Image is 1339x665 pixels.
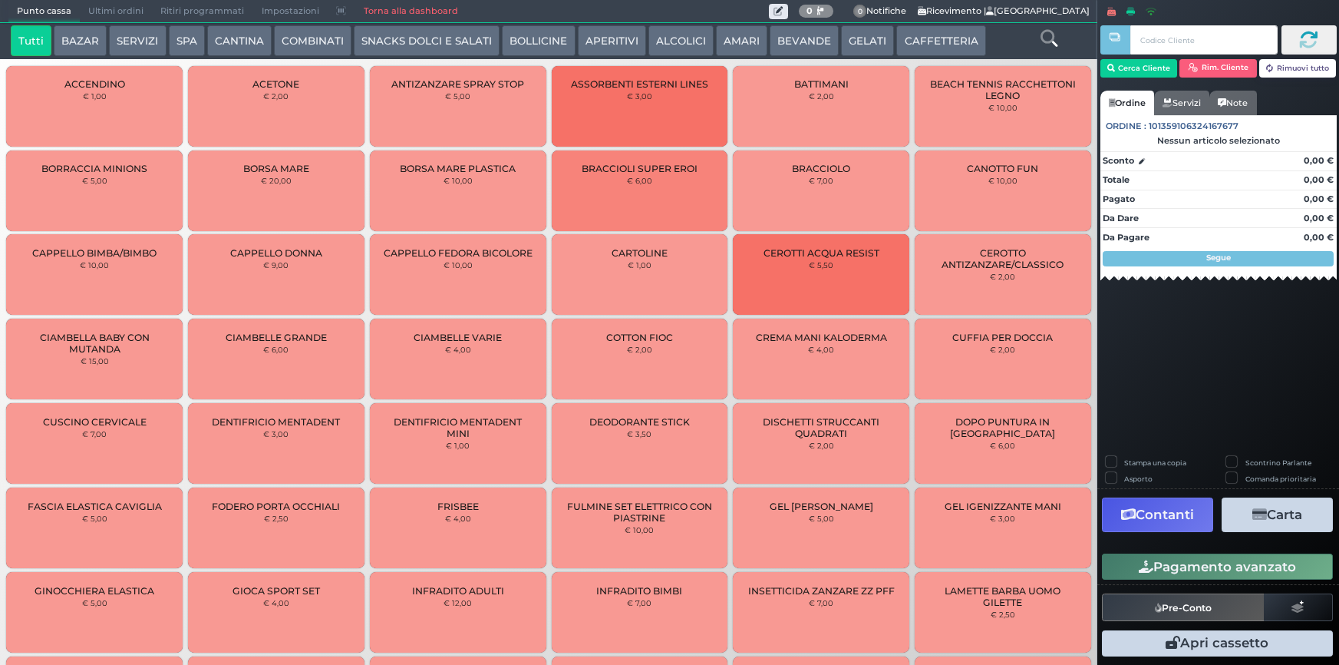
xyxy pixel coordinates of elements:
[809,260,833,270] small: € 5,50
[1209,91,1256,115] a: Note
[1124,474,1153,484] label: Asporto
[596,585,682,597] span: INFRADITO BIMBI
[627,91,652,101] small: € 3,00
[792,163,850,174] span: BRACCIOLO
[1304,174,1334,185] strong: 0,00 €
[582,163,698,174] span: BRACCIOLI SUPER EROI
[446,441,470,450] small: € 1,00
[28,501,162,512] span: FASCIA ELASTICA CAVIGLIA
[990,441,1015,450] small: € 6,00
[763,247,879,259] span: CEROTTI ACQUA RESIST
[746,416,896,439] span: DISCHETTI STRUCCANTI QUADRATI
[625,525,654,534] small: € 10,00
[794,78,849,90] span: BATTIMANI
[54,25,107,56] button: BAZAR
[990,272,1015,281] small: € 2,00
[628,260,651,270] small: € 1,00
[207,25,272,56] button: CANTINA
[1245,458,1311,468] label: Scontrino Parlante
[414,332,502,343] span: CIAMBELLE VARIE
[748,585,895,597] span: INSETTICIDA ZANZARE ZZ PFF
[43,416,147,428] span: CUSCINO CERVICALE
[82,598,107,607] small: € 5,00
[80,260,109,270] small: € 10,00
[627,598,651,607] small: € 7,00
[1102,594,1265,621] button: Pre-Conto
[355,1,466,22] a: Torna alla dashboard
[578,25,646,56] button: APERITIVI
[35,585,154,597] span: GINOCCHIERA ELASTICA
[444,260,473,270] small: € 10,00
[1304,232,1334,243] strong: 0,00 €
[41,163,147,174] span: BORRACCIA MINIONS
[808,345,834,354] small: € 4,00
[806,5,813,16] b: 0
[152,1,252,22] span: Ritiri programmati
[233,585,320,597] span: GIOCA SPORT SET
[437,501,479,512] span: FRISBEE
[988,103,1017,112] small: € 10,00
[1304,213,1334,223] strong: 0,00 €
[252,78,299,90] span: ACETONE
[169,25,205,56] button: SPA
[274,25,351,56] button: COMBINATI
[896,25,985,56] button: CAFFETTERIA
[226,332,327,343] span: CIAMBELLE GRANDE
[1103,174,1130,185] strong: Totale
[945,501,1061,512] span: GEL IGENIZZANTE MANI
[263,260,289,270] small: € 9,00
[952,332,1053,343] span: CUFFIA PER DOCCIA
[1102,630,1333,657] button: Apri cassetto
[988,176,1017,185] small: € 10,00
[109,25,166,56] button: SERVIZI
[444,598,472,607] small: € 12,00
[612,247,668,259] span: CARTOLINE
[841,25,894,56] button: GELATI
[1103,154,1134,167] strong: Sconto
[263,91,289,101] small: € 2,00
[82,514,107,523] small: € 5,00
[64,78,125,90] span: ACCENDINO
[8,1,80,22] span: Punto cassa
[263,598,289,607] small: € 4,00
[1124,458,1186,468] label: Stampa una copia
[809,514,834,523] small: € 5,00
[1179,59,1257,78] button: Rim. Cliente
[809,91,834,101] small: € 2,00
[1130,25,1277,55] input: Codice Cliente
[1304,155,1334,166] strong: 0,00 €
[770,501,873,512] span: GEL [PERSON_NAME]
[80,1,152,22] span: Ultimi ordini
[354,25,500,56] button: SNACKS DOLCI E SALATI
[445,91,470,101] small: € 5,00
[1102,498,1213,532] button: Contanti
[1222,498,1333,532] button: Carta
[253,1,328,22] span: Impostazioni
[648,25,714,56] button: ALCOLICI
[809,176,833,185] small: € 7,00
[1103,194,1135,204] strong: Pagato
[809,598,833,607] small: € 7,00
[383,416,533,439] span: DENTIFRICIO MENTADENT MINI
[502,25,575,56] button: BOLLICINE
[716,25,767,56] button: AMARI
[1106,120,1146,133] span: Ordine :
[967,163,1038,174] span: CANOTTO FUN
[445,514,471,523] small: € 4,00
[1100,59,1178,78] button: Cerca Cliente
[928,78,1078,101] span: BEACH TENNIS RACCHETTONI LEGNO
[82,429,107,438] small: € 7,00
[606,332,673,343] span: COTTON FIOC
[32,247,157,259] span: CAPPELLO BIMBA/BIMBO
[928,247,1078,270] span: CEROTTO ANTIZANZARE/CLASSICO
[445,345,471,354] small: € 4,00
[809,441,834,450] small: € 2,00
[263,429,289,438] small: € 3,00
[627,429,651,438] small: € 3,50
[264,514,289,523] small: € 2,50
[212,416,340,428] span: DENTIFRICIO MENTADENT
[990,345,1015,354] small: € 2,00
[770,25,839,56] button: BEVANDE
[83,91,107,101] small: € 1,00
[82,176,107,185] small: € 5,00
